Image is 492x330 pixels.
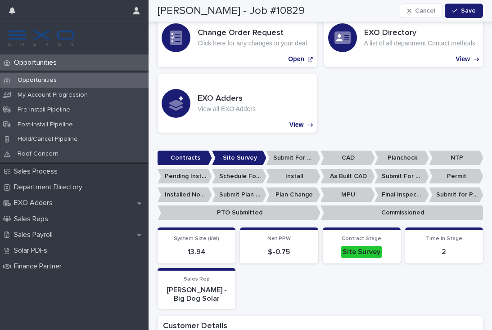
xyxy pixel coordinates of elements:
[429,169,483,184] p: Permit
[320,205,483,220] p: Commissioned
[245,248,312,256] p: $ -0.75
[212,187,266,202] p: Submit Plan Change
[288,55,304,63] p: Open
[212,169,266,184] p: Schedule For Install
[400,4,443,18] button: Cancel
[158,74,317,133] a: View
[198,105,256,113] p: View all EXO Adders
[429,151,483,165] p: NTP
[163,286,230,303] p: [PERSON_NAME] - Big Dog Solar
[320,151,375,165] p: CAD
[10,231,60,239] p: Sales Payroll
[10,91,95,99] p: My Account Progression
[10,215,55,223] p: Sales Reps
[10,76,64,84] p: Opportunities
[158,4,305,18] h2: [PERSON_NAME] - Job #10829
[198,94,256,104] h3: EXO Adders
[461,8,476,14] span: Save
[289,121,304,129] p: View
[10,106,77,114] p: Pre-Install Pipeline
[10,167,65,176] p: Sales Process
[158,205,320,220] p: PTO Submitted
[158,187,212,202] p: Installed No Permit
[10,183,90,192] p: Department Directory
[10,58,64,67] p: Opportunities
[10,262,69,271] p: Finance Partner
[456,55,470,63] p: View
[267,236,291,241] span: Net PPW
[184,276,210,282] span: Sales Rep
[163,248,230,256] p: 13.94
[10,135,85,143] p: Hold/Cancel Pipeline
[342,236,381,241] span: Contract Stage
[266,187,320,202] p: Plan Change
[212,151,266,165] p: Site Survey
[320,187,375,202] p: MPU
[426,236,462,241] span: Time In Stage
[324,9,483,67] a: View
[266,151,320,165] p: Submit For CAD
[10,150,66,158] p: Roof Concern
[415,8,435,14] span: Cancel
[10,199,60,207] p: EXO Adders
[429,187,483,202] p: Submit for PTO
[10,121,80,129] p: Post-Install Pipeline
[158,169,212,184] p: Pending Install Task
[445,4,483,18] button: Save
[320,169,375,184] p: As Built CAD
[411,248,478,256] p: 2
[364,40,475,47] p: A list of all department Contact methods
[174,236,219,241] span: System Size (kW)
[158,9,317,67] a: Open
[158,151,212,165] p: Contracts
[341,246,382,258] div: Site Survey
[375,187,429,202] p: Final Inspection
[198,40,307,47] p: Click here for any changes to your deal
[375,151,429,165] p: Plancheck
[375,169,429,184] p: Submit For Permit
[10,246,54,255] p: Solar PDFs
[266,169,320,184] p: Install
[364,28,475,38] h3: EXO Directory
[198,28,307,38] h3: Change Order Request
[7,29,76,47] img: FKS5r6ZBThi8E5hshIGi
